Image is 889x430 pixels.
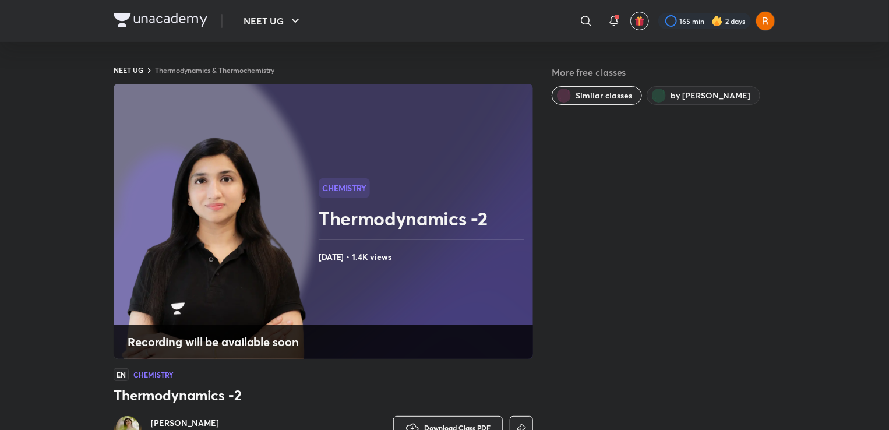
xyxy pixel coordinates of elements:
h2: Thermodynamics -2 [319,207,528,230]
a: [PERSON_NAME] [151,417,232,429]
span: EN [114,368,129,381]
img: avatar [634,16,645,26]
h4: Chemistry [133,371,174,378]
img: streak [711,15,723,27]
img: Company Logo [114,13,207,27]
h3: Thermodynamics -2 [114,386,533,404]
button: Similar classes [552,86,642,105]
a: Company Logo [114,13,207,30]
a: NEET UG [114,65,143,75]
a: Thermodynamics & Thermochemistry [155,65,274,75]
h5: More free classes [552,65,775,79]
span: Similar classes [576,90,632,101]
span: by Akansha Karnwal [671,90,750,101]
img: Aliya Fatima [756,11,775,31]
button: avatar [630,12,649,30]
h4: [DATE] • 1.4K views [319,249,528,265]
button: NEET UG [237,9,309,33]
h4: Recording will be available soon [128,334,299,350]
button: by Akansha Karnwal [647,86,760,105]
